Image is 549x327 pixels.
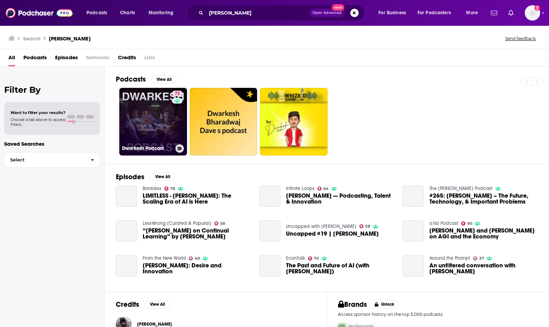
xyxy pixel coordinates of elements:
[195,257,200,260] span: 40
[116,255,137,276] a: Dwarkesh Patel: Desire and Innovation
[143,263,251,274] span: [PERSON_NAME]: Desire and Innovation
[150,173,175,181] button: View All
[145,300,170,309] button: View All
[8,52,15,66] a: All
[429,263,537,274] a: An unfiltered conversation with Dwarkesh Patel
[10,110,66,115] span: Want to filter your results?
[149,8,173,18] span: Monitoring
[115,7,139,18] a: Charts
[286,231,379,237] a: Uncapped #19 | Dwarkesh Patel
[143,228,251,239] a: “Dwarkesh Patel on Continual Learning” by Zvi
[55,52,78,66] a: Episodes
[175,90,180,97] span: 72
[473,256,484,260] a: 37
[308,256,319,260] a: 70
[172,91,182,96] a: 72
[143,220,211,226] a: LessWrong (Curated & Popular)
[359,224,370,228] a: 58
[286,255,305,261] a: EconTalk
[413,7,461,18] button: open menu
[461,7,487,18] button: open menu
[378,8,406,18] span: For Business
[86,52,110,66] span: Networks
[461,221,472,226] a: 90
[82,7,116,18] button: open menu
[317,187,329,191] a: 64
[338,312,537,317] p: Access sponsor history on the top 5,000 podcasts.
[214,221,225,226] a: 58
[332,4,344,11] span: New
[286,263,394,274] a: The Past and Future of AI (with Dwarkesh Patel)
[286,193,394,205] span: [PERSON_NAME] — Podcasting, Talent & Innovation
[525,5,540,21] button: Show profile menu
[534,5,540,11] svg: Add a profile image
[429,228,537,239] a: Dwarkesh and Noah Smith on AGI and the Economy
[122,145,173,151] h3: Dwarkesh Podcast
[143,193,251,205] a: LIMITLESS - Dwarkesh Patel: The Scaling Era of AI is Here
[119,88,187,155] a: 72Dwarkesh Podcast
[194,5,371,21] div: Search podcasts, credits, & more...
[467,222,472,225] span: 90
[429,263,537,274] span: An unfiltered conversation with [PERSON_NAME]
[116,185,137,207] a: LIMITLESS - Dwarkesh Patel: The Scaling Era of AI is Here
[286,223,356,229] a: Uncapped with Jack Altman
[10,117,66,127] span: Choose a tab above to access filters.
[23,52,47,66] a: Podcasts
[505,7,516,19] a: Show notifications dropdown
[338,300,367,309] h2: Brands
[309,9,345,17] button: Open AdvancedNew
[259,185,280,207] a: Dwarkesh Patel — Podcasting, Talent & Innovation
[429,193,537,205] span: #265: [PERSON_NAME] – The Future, Technology, & Important Problems
[286,231,379,237] span: Uncapped #19 | [PERSON_NAME]
[259,255,280,276] a: The Past and Future of AI (with Dwarkesh Patel)
[144,52,155,66] span: Lists
[286,263,394,274] span: The Past and Future of AI (with [PERSON_NAME])
[87,8,107,18] span: Podcasts
[429,220,458,226] a: a16z Podcast
[403,185,424,207] a: #265: Dwarkesh Patel – The Future, Technology, & Important Problems
[429,228,537,239] span: [PERSON_NAME] and [PERSON_NAME] on AGI and the Economy
[116,173,175,181] a: EpisodesView All
[429,185,492,191] a: The Danny Miranda Podcast
[525,5,540,21] span: Logged in as WE_Broadcast
[6,6,73,20] img: Podchaser - Follow, Share and Rate Podcasts
[403,255,424,276] a: An unfiltered conversation with Dwarkesh Patel
[466,8,478,18] span: More
[286,193,394,205] a: Dwarkesh Patel — Podcasting, Talent & Innovation
[23,35,40,42] h3: Search
[116,75,176,84] a: PodcastsView All
[118,52,136,66] a: Credits
[120,8,135,18] span: Charts
[488,7,500,19] a: Show notifications dropdown
[479,257,484,260] span: 37
[116,300,139,309] h2: Credits
[116,173,144,181] h2: Episodes
[206,7,309,18] input: Search podcasts, credits, & more...
[143,185,161,191] a: Bankless
[374,7,415,18] button: open menu
[525,5,540,21] img: User Profile
[313,11,341,15] span: Open Advanced
[116,75,146,84] h2: Podcasts
[365,225,370,228] span: 58
[144,7,182,18] button: open menu
[49,35,91,42] h3: [PERSON_NAME]
[116,300,170,309] a: CreditsView All
[286,185,315,191] a: Infinite Loops
[323,187,329,190] span: 64
[418,8,451,18] span: For Podcasters
[116,220,137,242] a: “Dwarkesh Patel on Continual Learning” by Zvi
[170,187,175,190] span: 78
[259,220,280,242] a: Uncapped #19 | Dwarkesh Patel
[4,152,100,168] button: Select
[4,140,100,147] p: Saved Searches
[220,222,225,225] span: 58
[143,228,251,239] span: “[PERSON_NAME] on Continual Learning” by [PERSON_NAME]
[429,255,470,261] a: Around the Prompt
[151,75,176,84] button: View All
[370,300,399,309] button: Unlock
